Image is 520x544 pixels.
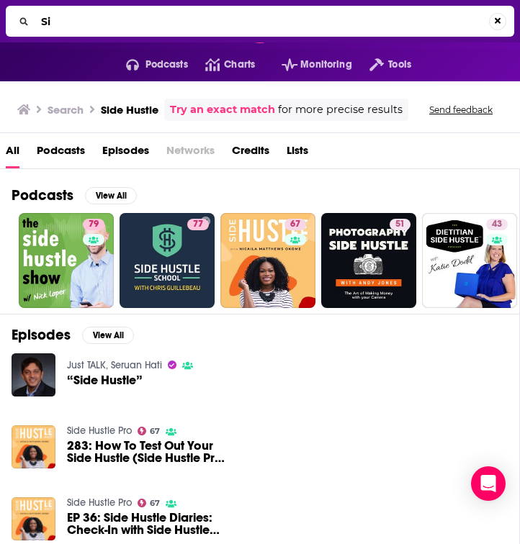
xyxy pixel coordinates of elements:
[492,217,502,232] span: 43
[422,213,517,308] a: 43
[290,217,300,232] span: 67
[12,186,73,204] h2: Podcasts
[67,440,231,464] a: 283: How To Test Out Your Side Hustle (Side Hustle Pro Bootcamp Pt 3)
[83,219,104,230] a: 79
[109,53,188,76] button: open menu
[425,104,497,116] button: Send feedback
[232,139,269,168] a: Credits
[150,500,160,507] span: 67
[300,55,351,75] span: Monitoring
[278,101,403,118] span: for more precise results
[120,213,215,308] a: 77
[145,55,188,75] span: Podcasts
[352,53,411,76] button: open menu
[6,139,19,168] a: All
[220,213,315,308] a: 67
[390,219,411,230] a: 51
[388,55,411,75] span: Tools
[224,55,255,75] span: Charts
[67,425,132,437] a: Side Hustle Pro
[85,187,137,204] button: View All
[321,213,416,308] a: 51
[19,213,114,308] a: 79
[187,219,209,230] a: 77
[193,217,203,232] span: 77
[188,53,255,76] a: Charts
[138,499,161,507] a: 67
[287,139,308,168] a: Lists
[12,353,55,397] img: “Side Hustle”
[12,186,137,204] a: PodcastsView All
[284,219,306,230] a: 67
[138,427,161,435] a: 67
[264,53,352,76] button: open menu
[471,466,506,501] div: Open Intercom Messenger
[67,497,132,509] a: Side Hustle Pro
[12,497,55,541] img: EP 36: Side Hustle Diaries: Check-In with Side Hustle Pro
[35,10,489,33] input: Search...
[48,103,84,117] h3: Search
[12,425,55,469] img: 283: How To Test Out Your Side Hustle (Side Hustle Pro Bootcamp Pt 3)
[67,374,143,386] a: “Side Hustle”
[150,428,160,435] span: 67
[37,139,85,168] a: Podcasts
[12,326,71,344] h2: Episodes
[395,217,405,232] span: 51
[89,217,99,232] span: 79
[101,103,158,117] h3: Side Hustle
[486,219,508,230] a: 43
[67,359,162,371] a: Just TALK, Seruan Hati
[170,101,275,118] a: Try an exact match
[166,139,215,168] span: Networks
[82,327,134,344] button: View All
[102,139,149,168] a: Episodes
[6,6,514,37] div: Search...
[12,326,134,344] a: EpisodesView All
[67,512,231,536] a: EP 36: Side Hustle Diaries: Check-In with Side Hustle Pro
